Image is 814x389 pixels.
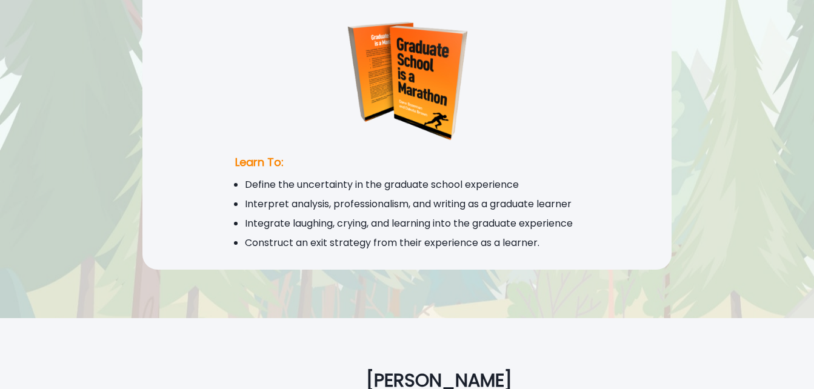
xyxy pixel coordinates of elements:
li: Define the uncertainty in the graduate school experience [245,178,579,192]
li: Interpret analysis, professionalism, and writing as a graduate learner [245,197,579,211]
p: Learn To: [235,154,579,170]
li: Construct an exit strategy from their experience as a learner. [245,236,579,250]
img: GradCapFinder Book Cover [294,4,519,154]
li: Integrate laughing, crying, and learning into the graduate experience [245,216,579,231]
